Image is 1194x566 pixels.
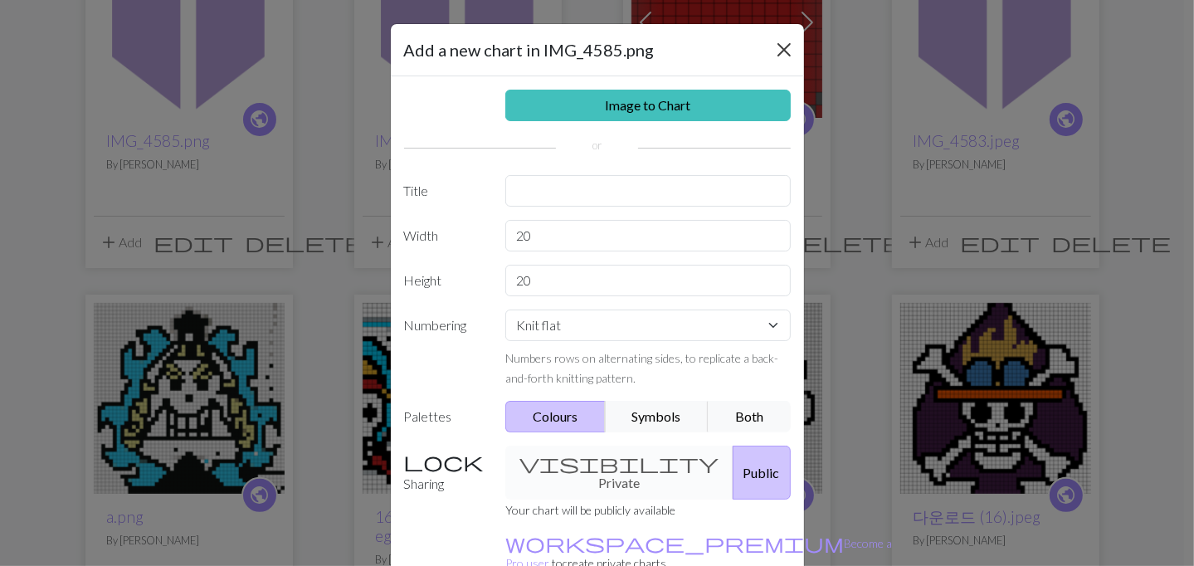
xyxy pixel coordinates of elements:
button: Colours [505,401,606,432]
label: Sharing [394,446,496,500]
button: Public [733,446,791,500]
label: Numbering [394,310,496,388]
button: Both [708,401,791,432]
a: Image to Chart [505,90,791,121]
small: Numbers rows on alternating sides, to replicate a back-and-forth knitting pattern. [505,351,778,385]
label: Height [394,265,496,296]
label: Width [394,220,496,251]
h5: Add a new chart in IMG_4585.png [404,37,655,62]
label: Palettes [394,401,496,432]
button: Close [771,37,797,63]
label: Title [394,175,496,207]
span: workspace_premium [505,531,844,554]
button: Symbols [605,401,709,432]
small: Your chart will be publicly available [505,503,675,517]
